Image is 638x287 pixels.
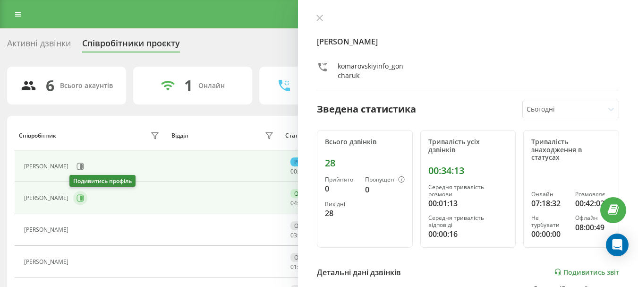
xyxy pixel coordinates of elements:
span: 01 [290,263,297,271]
div: Прийнято [325,176,357,183]
div: Статус [285,132,304,139]
div: : : [290,200,313,207]
div: Розмовляє [290,157,328,166]
div: Тривалість усіх дзвінків [428,138,508,154]
div: : : [290,232,313,239]
div: 00:00:16 [428,228,508,240]
div: 28 [325,208,357,219]
div: 28 [325,157,405,169]
div: Розмовляє [575,191,611,198]
div: [PERSON_NAME] [24,259,71,265]
div: Співробітник [19,132,56,139]
span: 04 [290,199,297,207]
div: 0 [365,184,405,195]
div: : : [290,168,313,175]
span: 00 [290,167,297,175]
div: Всього акаунтів [60,82,113,90]
div: Не турбувати [531,215,567,228]
div: Середня тривалість відповіді [428,215,508,228]
div: Подивитись профіль [69,175,136,187]
div: 6 [46,77,54,95]
div: [PERSON_NAME] [24,226,71,233]
div: Онлайн [531,191,567,198]
span: 03 [290,231,297,239]
div: Офлайн [575,215,611,221]
div: Офлайн [290,221,321,230]
div: Відділ [171,132,188,139]
div: Зведена статистика [317,102,416,116]
div: [PERSON_NAME] [24,195,71,201]
div: 00:34:13 [428,165,508,176]
div: Всього дзвінків [325,138,405,146]
div: 07:18:32 [531,198,567,209]
div: Середня тривалість розмови [428,184,508,198]
div: Онлайн [290,189,320,198]
div: Детальні дані дзвінків [317,267,401,278]
div: Вихідні [325,201,357,208]
div: Співробітники проєкту [82,38,180,53]
div: 00:00:00 [531,228,567,240]
div: Активні дзвінки [7,38,71,53]
a: Подивитись звіт [554,268,619,276]
div: 08:00:49 [575,222,611,233]
h4: [PERSON_NAME] [317,36,619,47]
div: Пропущені [365,176,405,184]
div: Офлайн [290,253,321,262]
div: 0 [325,183,357,194]
div: 00:01:13 [428,198,508,209]
div: [PERSON_NAME] [24,163,71,170]
div: Онлайн [198,82,225,90]
div: 00:42:02 [575,198,611,209]
div: 1 [184,77,193,95]
div: Тривалість знаходження в статусах [531,138,611,162]
div: : : [290,264,313,270]
div: Open Intercom Messenger [606,234,629,256]
div: komarovskiyinfo_goncharuk [338,61,405,80]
